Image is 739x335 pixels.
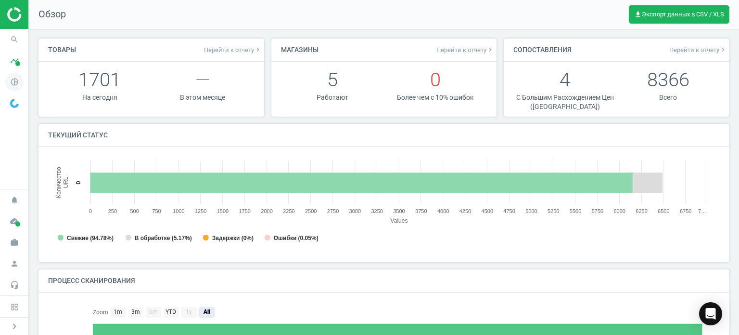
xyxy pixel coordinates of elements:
[48,67,151,93] p: 1701
[38,124,117,147] h4: Текущий статус
[7,7,76,22] img: ajHJNr6hYgQAAAAASUVORK5CYII=
[634,11,642,18] i: get_app
[131,308,140,315] text: 3m
[5,233,24,252] i: work
[349,208,361,214] text: 3000
[436,46,494,54] a: Перейти к отчетуkeyboard_arrow_right
[437,208,449,214] text: 4000
[658,208,669,214] text: 6500
[67,235,114,241] tspan: Свежие (94.78%)
[634,11,724,18] span: Экспорт данных в CSV / XLS
[415,208,427,214] text: 3750
[503,208,515,214] text: 4750
[5,255,24,273] i: person
[548,208,559,214] text: 5250
[384,67,487,93] p: 0
[149,308,158,315] text: 6m
[271,39,328,61] h4: Магазины
[152,208,161,214] text: 750
[5,30,24,49] i: search
[504,39,581,61] h4: Сопоставления
[5,191,24,209] i: notifications
[5,52,24,70] i: timeline
[38,269,145,292] h4: Процесс сканирования
[617,93,720,102] p: Всего
[204,46,262,54] a: Перейти к отчетуkeyboard_arrow_right
[195,68,210,91] span: —
[114,308,122,315] text: 1m
[239,208,251,214] text: 1750
[9,321,20,332] i: chevron_right
[699,302,722,325] div: Open Intercom Messenger
[63,177,69,188] tspan: URL
[371,208,382,214] text: 3250
[459,208,471,214] text: 4250
[283,208,294,214] text: 2250
[173,208,184,214] text: 1000
[2,320,26,333] button: chevron_right
[719,46,727,54] i: keyboard_arrow_right
[93,309,108,316] text: Zoom
[486,46,494,54] i: keyboard_arrow_right
[261,208,272,214] text: 2000
[204,46,262,54] span: Перейти к отчету
[5,73,24,91] i: pie_chart_outlined
[48,93,151,102] p: На сегодня
[151,93,254,102] p: В этом месяце
[281,93,384,102] p: Работают
[281,67,384,93] p: 5
[482,208,493,214] text: 4500
[305,208,317,214] text: 2500
[5,276,24,294] i: headset_mic
[617,67,720,93] p: 8366
[217,208,229,214] text: 1500
[55,167,62,198] tspan: Количество
[5,212,24,230] i: cloud_done
[274,235,319,241] tspan: Ошибки (0.05%)
[436,46,494,54] span: Перейти к отчету
[680,208,691,214] text: 6750
[186,308,192,315] text: 1y
[525,208,537,214] text: 5000
[384,93,487,102] p: Более чем с 10% ошибок
[327,208,339,214] text: 2750
[29,8,66,21] span: Обзор
[108,208,117,214] text: 250
[203,308,210,315] text: All
[613,208,625,214] text: 6000
[10,99,19,108] img: wGWNvw8QSZomAAAAABJRU5ErkJggg==
[669,46,727,54] a: Перейти к отчетуkeyboard_arrow_right
[166,308,176,315] text: YTD
[669,46,727,54] span: Перейти к отчету
[698,208,706,214] tspan: 7…
[592,208,603,214] text: 5750
[393,208,405,214] text: 3500
[212,235,254,241] tspan: Задержки (0%)
[636,208,647,214] text: 6250
[570,208,581,214] text: 5500
[391,217,408,224] tspan: Values
[513,67,616,93] p: 4
[254,46,262,54] i: keyboard_arrow_right
[130,208,139,214] text: 500
[513,93,616,112] p: С Большим Расхождением Цен ([GEOGRAPHIC_DATA])
[629,5,729,24] button: get_appЭкспорт данных в CSV / XLS
[75,181,82,185] text: 0
[38,39,86,61] h4: Товары
[135,235,192,241] tspan: В обработке (5.17%)
[89,208,92,214] text: 0
[195,208,206,214] text: 1250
